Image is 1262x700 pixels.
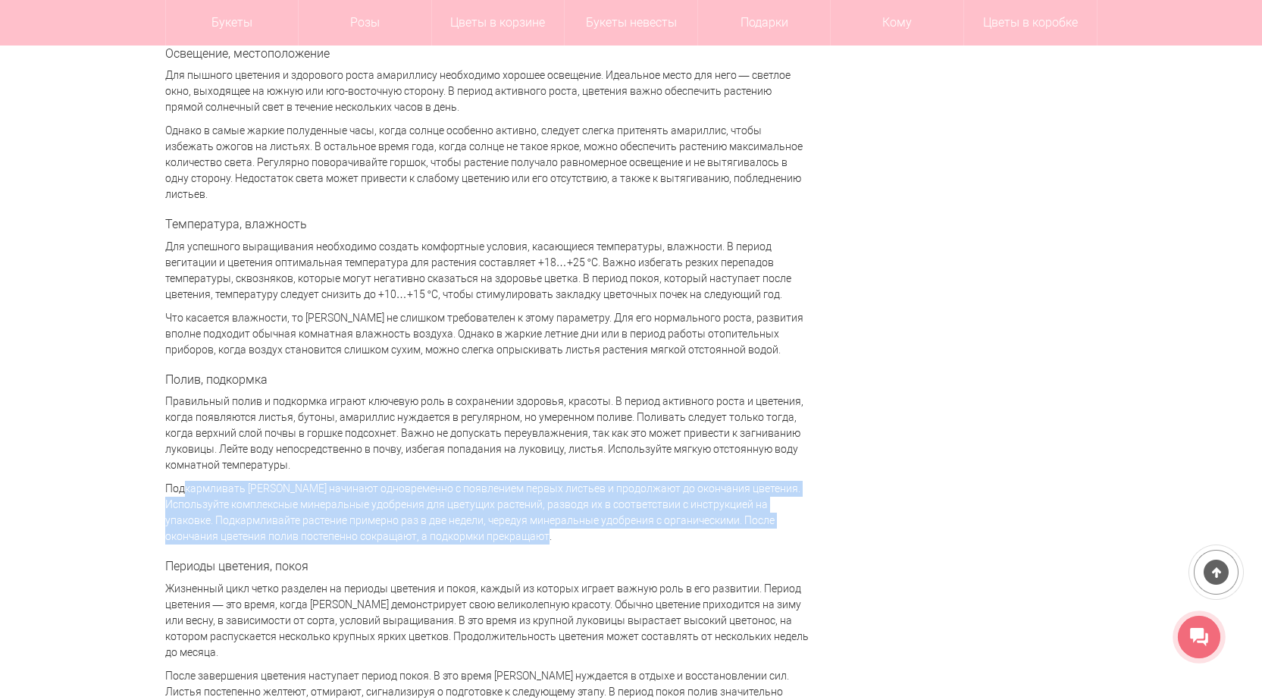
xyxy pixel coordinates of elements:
[165,394,809,473] p: Правильный полив и подкормка играют ключевую роль в сохранении здоровья, красоты. В период активн...
[165,67,809,115] p: Для пышного цветения и здорового роста амариллису необходимо хорошее освещение. Идеальное место д...
[165,581,809,661] p: Жизненный цикл четко разделен на периоды цветения и покоя, каждый из которых играет важную роль в...
[165,47,809,61] h3: Освещение, местоположение
[165,123,809,202] p: Однако в самые жаркие полуденные часы, когда солнце особенно активно, следует слегка притенять ам...
[165,481,809,545] p: Подкармливать [PERSON_NAME] начинают одновременно с появлением первых листьев и продолжают до око...
[165,218,809,231] h3: Температура, влажность
[165,560,809,573] h3: Периоды цветения, покоя
[165,373,809,387] h3: Полив, подкормка
[165,239,809,303] p: Для успешного выращивания необходимо создать комфортные условия, касающиеся температуры, влажност...
[165,310,809,358] p: Что касается влажности, то [PERSON_NAME] не слишком требователен к этому параметру. Для его норма...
